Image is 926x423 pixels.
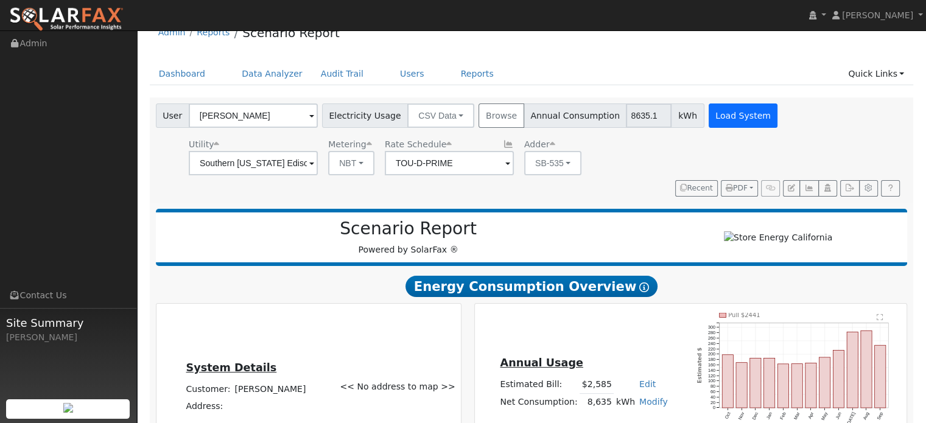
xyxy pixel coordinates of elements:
rect: onclick="" [819,357,830,408]
input: Select a Utility [189,151,318,175]
i: Show Help [639,282,649,292]
rect: onclick="" [764,358,775,408]
a: Scenario Report [242,26,340,40]
div: Metering [328,138,374,151]
a: Dashboard [150,63,215,85]
text:  [877,313,884,321]
a: Data Analyzer [233,63,312,85]
rect: onclick="" [861,330,872,408]
td: Address: [184,397,233,414]
rect: onclick="" [806,363,817,408]
text: Estimated $ [697,347,703,383]
td: [PERSON_NAME] [233,380,308,397]
rect: onclick="" [833,350,844,408]
img: SolarFax [9,7,124,32]
text: 80 [710,383,715,389]
text: 100 [708,378,715,383]
img: Store Energy California [724,231,832,244]
a: Quick Links [839,63,913,85]
span: Energy Consumption Overview [405,276,658,298]
text: May [821,411,829,421]
text: 220 [708,346,715,351]
button: Login As [818,180,837,197]
button: PDF [721,180,758,197]
span: kWh [671,103,704,128]
text: Oct [724,411,732,420]
rect: onclick="" [778,364,789,408]
a: Users [391,63,433,85]
h2: Scenario Report [168,218,648,239]
a: Help Link [881,180,900,197]
td: Net Consumption: [498,393,580,411]
text: Dec [751,411,760,421]
text: 240 [708,340,715,346]
a: Modify [639,397,668,407]
rect: onclick="" [847,332,858,408]
button: Edit User [783,180,800,197]
button: NBT [328,151,374,175]
div: [PERSON_NAME] [6,331,130,344]
button: Settings [859,180,878,197]
u: Annual Usage [500,357,583,369]
td: $2,585 [580,376,614,394]
text: 60 [710,389,715,394]
text: Aug [863,411,871,421]
rect: onclick="" [792,363,803,408]
span: Alias: None [385,139,452,149]
text: 120 [708,372,715,378]
text: Jan [765,411,773,421]
td: Estimated Bill: [498,376,580,394]
text: Nov [737,411,746,421]
rect: onclick="" [875,345,886,408]
rect: onclick="" [750,358,761,408]
text: 160 [708,362,715,368]
button: CSV Data [407,103,474,128]
span: Site Summary [6,315,130,331]
button: Load System [709,103,778,128]
rect: onclick="" [722,355,733,408]
span: Electricity Usage [322,103,408,128]
div: Adder [524,138,582,151]
button: Browse [479,103,524,128]
u: System Details [186,362,276,374]
a: Edit [639,379,656,389]
img: retrieve [63,403,73,413]
text: 40 [710,394,715,400]
rect: onclick="" [736,362,747,408]
text: 200 [708,351,715,357]
input: Select a User [189,103,318,128]
button: Multi-Series Graph [799,180,818,197]
td: Customer: [184,380,233,397]
a: Reports [197,27,230,37]
a: Audit Trail [312,63,373,85]
button: SB-535 [524,151,582,175]
div: Powered by SolarFax ® [162,218,655,256]
text: 280 [708,330,715,335]
text: 260 [708,335,715,341]
text: 300 [708,324,715,330]
text: Sep [877,411,885,421]
text: Apr [807,411,815,420]
span: User [156,103,189,128]
input: Select a Rate Schedule [385,151,514,175]
td: 8,635 [580,393,614,411]
span: Annual Consumption [524,103,627,128]
div: Utility [189,138,318,151]
text: 140 [708,368,715,373]
a: Admin [158,27,186,37]
button: Export Interval Data [840,180,859,197]
text: 0 [713,405,715,410]
span: [PERSON_NAME] [842,10,913,20]
text: Jun [835,411,843,421]
a: Reports [452,63,503,85]
text: 20 [710,400,715,405]
text: 180 [708,357,715,362]
text: Mar [793,411,802,421]
text: Feb [779,411,787,421]
span: PDF [726,184,748,192]
button: Recent [675,180,718,197]
td: kWh [614,393,637,411]
text: Pull $2441 [729,312,760,318]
